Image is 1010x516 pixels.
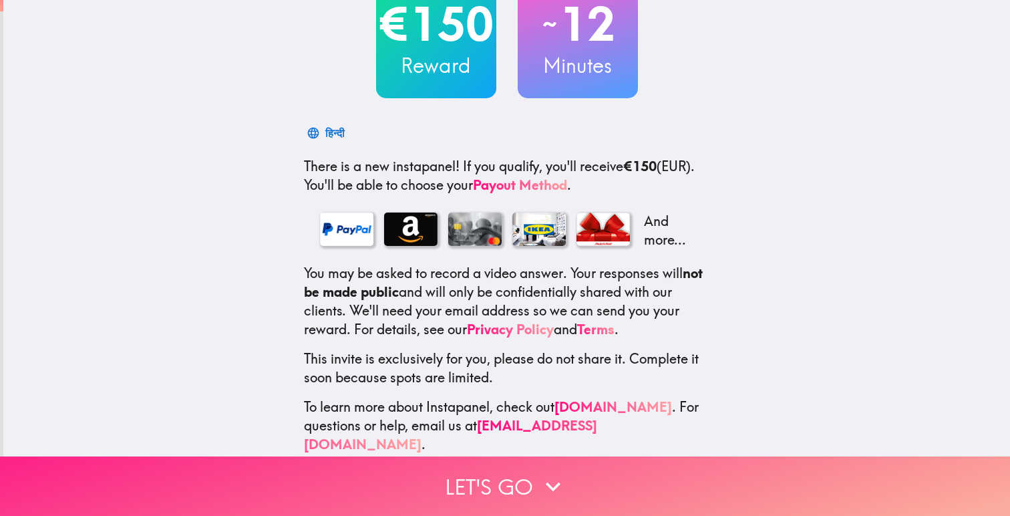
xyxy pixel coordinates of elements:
[304,157,710,195] p: If you qualify, you'll receive (EUR) . You'll be able to choose your .
[540,4,559,44] span: ~
[304,264,710,339] p: You may be asked to record a video answer. Your responses will and will only be confidentially sh...
[304,265,703,300] b: not be made public
[304,350,710,387] p: This invite is exclusively for you, please do not share it. Complete it soon because spots are li...
[554,398,672,415] a: [DOMAIN_NAME]
[623,158,657,174] b: €150
[304,417,597,453] a: [EMAIL_ADDRESS][DOMAIN_NAME]
[473,176,567,193] a: Payout Method
[577,321,615,338] a: Terms
[467,321,554,338] a: Privacy Policy
[304,158,460,174] span: There is a new instapanel!
[518,51,638,80] h3: Minutes
[325,124,345,142] div: हिन्दी
[304,398,710,454] p: To learn more about Instapanel, check out . For questions or help, email us at .
[376,51,496,80] h3: Reward
[641,212,694,249] p: And more...
[304,120,350,146] button: हिन्दी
